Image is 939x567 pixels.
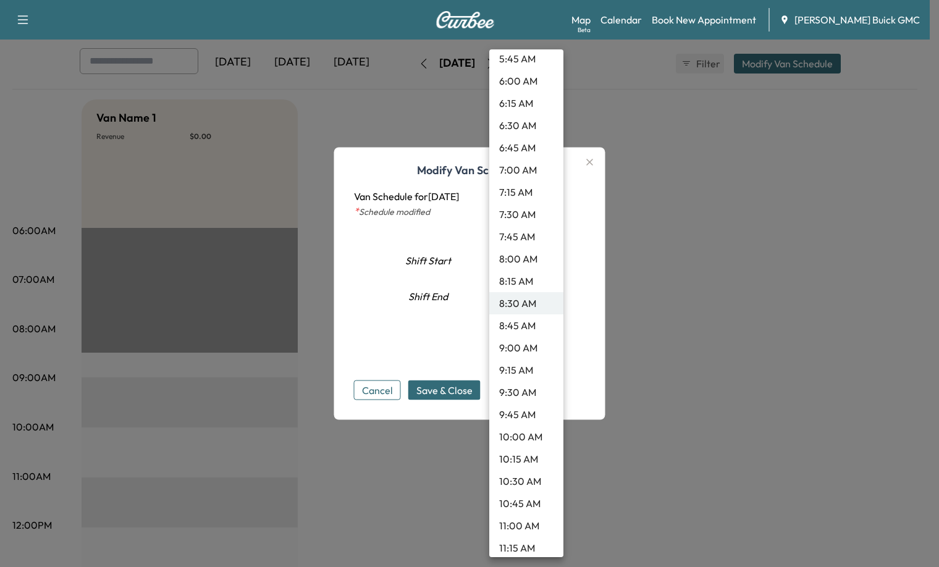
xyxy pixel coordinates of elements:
li: 8:45 AM [489,314,563,337]
li: 8:30 AM [489,292,563,314]
li: 11:00 AM [489,514,563,537]
li: 7:45 AM [489,225,563,248]
li: 10:45 AM [489,492,563,514]
li: 6:45 AM [489,136,563,159]
li: 7:30 AM [489,203,563,225]
li: 8:15 AM [489,270,563,292]
li: 9:00 AM [489,337,563,359]
li: 7:15 AM [489,181,563,203]
li: 11:15 AM [489,537,563,559]
li: 9:45 AM [489,403,563,426]
li: 10:30 AM [489,470,563,492]
li: 9:30 AM [489,381,563,403]
li: 8:00 AM [489,248,563,270]
li: 10:00 AM [489,426,563,448]
li: 6:30 AM [489,114,563,136]
li: 5:45 AM [489,48,563,70]
li: 9:15 AM [489,359,563,381]
li: 10:15 AM [489,448,563,470]
li: 7:00 AM [489,159,563,181]
li: 6:15 AM [489,92,563,114]
li: 6:00 AM [489,70,563,92]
